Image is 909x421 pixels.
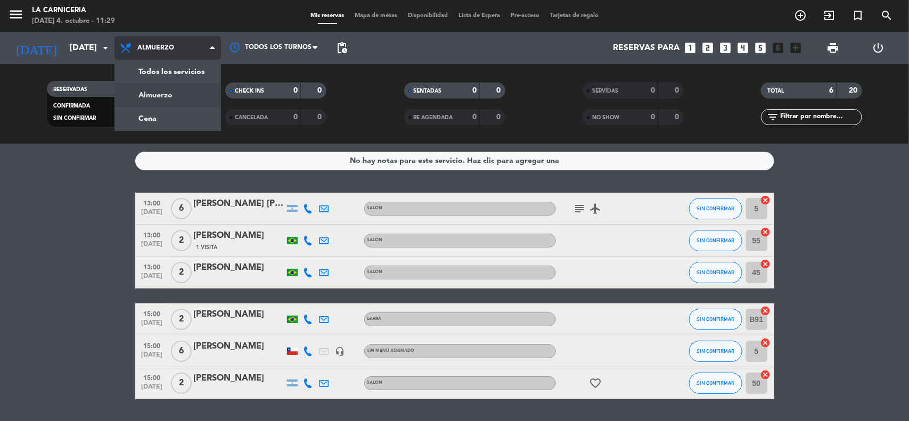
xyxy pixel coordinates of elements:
i: cancel [760,306,771,316]
a: Almuerzo [115,84,220,107]
button: SIN CONFIRMAR [689,262,742,283]
strong: 0 [496,113,503,121]
span: 15:00 [139,371,166,383]
i: turned_in_not [851,9,864,22]
div: [PERSON_NAME] [194,261,284,275]
button: SIN CONFIRMAR [689,230,742,251]
strong: 0 [293,87,298,94]
i: subject [574,202,586,215]
i: add_box [789,41,803,55]
span: Sin menú asignado [367,349,415,353]
span: SIN CONFIRMAR [697,237,734,243]
span: 2 [171,309,192,330]
span: 2 [171,373,192,394]
span: SENTADAS [414,88,442,94]
span: SIN CONFIRMAR [697,269,734,275]
span: SALON [367,206,383,210]
span: 13:00 [139,260,166,273]
strong: 0 [318,113,324,121]
div: No hay notas para este servicio. Haz clic para agregar una [350,155,559,167]
strong: 0 [293,113,298,121]
span: SIN CONFIRMAR [697,205,734,211]
div: [PERSON_NAME] [194,229,284,243]
i: [DATE] [8,36,64,60]
strong: 0 [675,87,681,94]
span: 1 Visita [196,243,218,252]
i: power_settings_new [872,42,885,54]
i: filter_list [766,111,779,123]
button: menu [8,6,24,26]
i: search [880,9,893,22]
span: SALON [367,270,383,274]
span: SIN CONFIRMAR [697,316,734,322]
button: SIN CONFIRMAR [689,198,742,219]
strong: 6 [830,87,834,94]
a: Todos los servicios [115,60,220,84]
span: 13:00 [139,196,166,209]
span: 15:00 [139,307,166,319]
div: [DATE] 4. octubre - 11:29 [32,16,115,27]
i: cancel [760,259,771,269]
span: Almuerzo [137,44,174,52]
span: 2 [171,230,192,251]
span: SERVIDAS [592,88,618,94]
span: SALON [367,381,383,385]
span: Lista de Espera [453,13,505,19]
span: 6 [171,341,192,362]
span: RE AGENDADA [414,115,453,120]
i: arrow_drop_down [99,42,112,54]
i: add_circle_outline [794,9,807,22]
span: [DATE] [139,241,166,253]
span: 2 [171,262,192,283]
span: CHECK INS [235,88,264,94]
div: [PERSON_NAME] [PERSON_NAME] [194,197,284,211]
span: SALON [367,238,383,242]
span: pending_actions [335,42,348,54]
span: print [826,42,839,54]
span: CANCELADA [235,115,268,120]
strong: 0 [651,113,655,121]
i: headset_mic [335,346,345,356]
span: SIN CONFIRMAR [697,380,734,386]
span: 6 [171,198,192,219]
i: looks_5 [754,41,768,55]
div: LOG OUT [856,32,901,64]
strong: 0 [472,113,477,121]
i: looks_4 [736,41,750,55]
span: CONFIRMADA [53,103,90,109]
i: looks_two [701,41,715,55]
span: RESERVADAS [53,87,87,92]
i: exit_to_app [823,9,836,22]
i: looks_3 [719,41,733,55]
div: [PERSON_NAME] [194,372,284,385]
i: cancel [760,337,771,348]
span: Tarjetas de regalo [545,13,604,19]
div: [PERSON_NAME] [194,308,284,321]
span: [DATE] [139,209,166,221]
i: favorite_border [589,377,602,390]
input: Filtrar por nombre... [779,111,862,123]
i: cancel [760,369,771,380]
div: [PERSON_NAME] [194,340,284,353]
span: Mis reservas [305,13,349,19]
strong: 0 [496,87,503,94]
span: SIN CONFIRMAR [53,115,96,121]
span: [DATE] [139,273,166,285]
i: cancel [760,195,771,205]
span: 15:00 [139,339,166,351]
a: Cena [115,107,220,130]
i: cancel [760,227,771,237]
strong: 0 [472,87,477,94]
button: SIN CONFIRMAR [689,341,742,362]
span: Reservas para [613,43,680,53]
button: SIN CONFIRMAR [689,309,742,330]
div: La Carniceria [32,5,115,16]
span: NO SHOW [592,115,619,120]
strong: 0 [651,87,655,94]
span: [DATE] [139,351,166,364]
strong: 20 [849,87,860,94]
span: Mapa de mesas [349,13,403,19]
i: airplanemode_active [589,202,602,215]
span: Disponibilidad [403,13,453,19]
i: looks_6 [772,41,785,55]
